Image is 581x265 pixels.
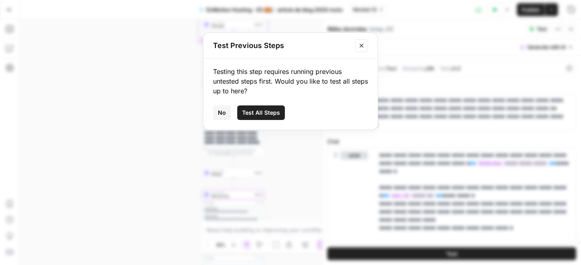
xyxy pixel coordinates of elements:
h2: Test Previous Steps [213,40,350,51]
button: No [213,105,231,120]
span: Test All Steps [242,109,280,117]
div: Testing this step requires running previous untested steps first. Would you like to test all step... [213,67,368,96]
button: Test All Steps [237,105,285,120]
button: Close modal [355,39,368,52]
span: No [218,109,226,117]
